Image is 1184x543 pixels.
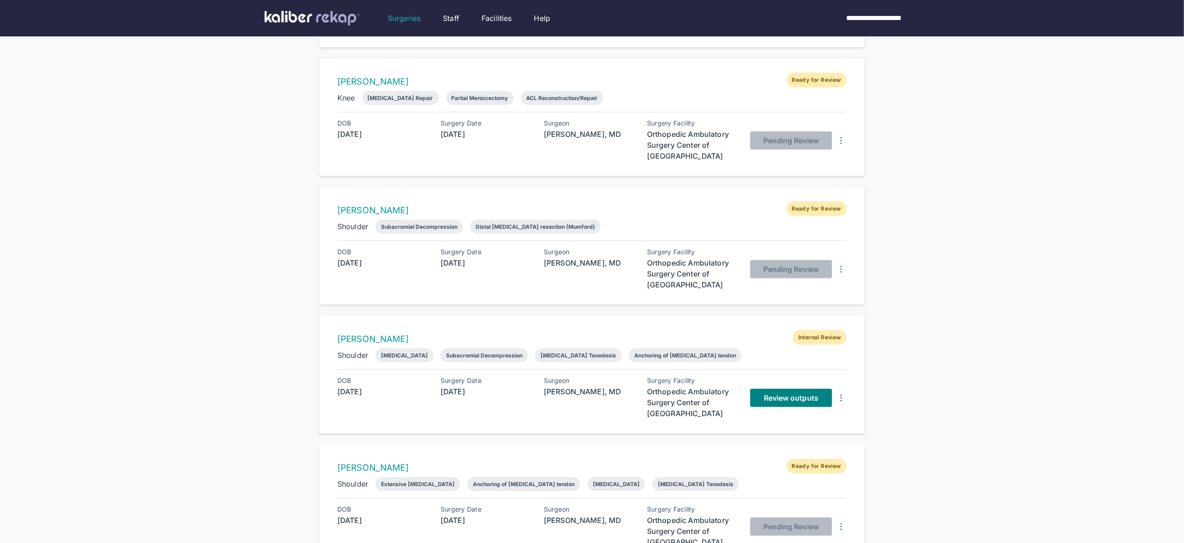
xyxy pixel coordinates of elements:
[337,334,409,344] a: [PERSON_NAME]
[647,129,738,161] div: Orthopedic Ambulatory Surgery Center of [GEOGRAPHIC_DATA]
[634,352,736,359] div: Anchoring of [MEDICAL_DATA] tendon
[836,521,847,532] img: DotsThreeVertical.31cb0eda.svg
[593,481,640,488] div: [MEDICAL_DATA]
[337,120,428,127] div: DOB
[544,386,635,397] div: [PERSON_NAME], MD
[473,481,575,488] div: Anchoring of [MEDICAL_DATA] tendon
[441,248,532,256] div: Surgery Date
[787,73,847,87] span: Ready for Review
[750,389,832,407] a: Review outputs
[441,515,532,526] div: [DATE]
[446,352,522,359] div: Subacromial Decompression
[544,248,635,256] div: Surgeon
[836,392,847,403] img: DotsThreeVertical.31cb0eda.svg
[541,352,616,359] div: [MEDICAL_DATA] Tenodesis
[764,393,818,402] span: Review outputs
[337,205,409,216] a: [PERSON_NAME]
[337,92,355,103] div: Knee
[337,377,428,384] div: DOB
[544,129,635,140] div: [PERSON_NAME], MD
[337,350,368,361] div: Shoulder
[647,377,738,384] div: Surgery Facility
[337,386,428,397] div: [DATE]
[476,223,595,230] div: Distal [MEDICAL_DATA] resection (Mumford)
[381,352,428,359] div: [MEDICAL_DATA]
[441,257,532,268] div: [DATE]
[750,131,832,150] button: Pending Review
[337,129,428,140] div: [DATE]
[381,481,455,488] div: Extensive [MEDICAL_DATA]
[337,463,409,473] a: [PERSON_NAME]
[836,135,847,146] img: DotsThreeVertical.31cb0eda.svg
[647,120,738,127] div: Surgery Facility
[337,221,368,232] div: Shoulder
[337,515,428,526] div: [DATE]
[658,481,733,488] div: [MEDICAL_DATA] Tenodesis
[482,13,512,24] a: Facilities
[452,95,508,101] div: Partial Meniscectomy
[441,377,532,384] div: Surgery Date
[544,506,635,513] div: Surgeon
[544,515,635,526] div: [PERSON_NAME], MD
[381,223,457,230] div: Subacromial Decompression
[337,248,428,256] div: DOB
[544,120,635,127] div: Surgeon
[750,260,832,278] button: Pending Review
[544,257,635,268] div: [PERSON_NAME], MD
[763,136,819,145] span: Pending Review
[647,506,738,513] div: Surgery Facility
[337,478,368,489] div: Shoulder
[441,506,532,513] div: Surgery Date
[763,522,819,531] span: Pending Review
[647,386,738,419] div: Orthopedic Ambulatory Surgery Center of [GEOGRAPHIC_DATA]
[534,13,551,24] a: Help
[337,257,428,268] div: [DATE]
[763,265,819,274] span: Pending Review
[368,95,433,101] div: [MEDICAL_DATA] Repair
[544,377,635,384] div: Surgeon
[787,201,847,216] span: Ready for Review
[787,459,847,473] span: Ready for Review
[337,76,409,87] a: [PERSON_NAME]
[750,518,832,536] button: Pending Review
[388,13,421,24] a: Surgeries
[836,264,847,275] img: DotsThreeVertical.31cb0eda.svg
[647,248,738,256] div: Surgery Facility
[265,11,360,25] img: kaliber labs logo
[793,330,847,345] span: Internal Review
[527,95,598,101] div: ACL Reconstruction/Repair
[647,257,738,290] div: Orthopedic Ambulatory Surgery Center of [GEOGRAPHIC_DATA]
[441,386,532,397] div: [DATE]
[441,129,532,140] div: [DATE]
[337,506,428,513] div: DOB
[441,120,532,127] div: Surgery Date
[443,13,459,24] a: Staff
